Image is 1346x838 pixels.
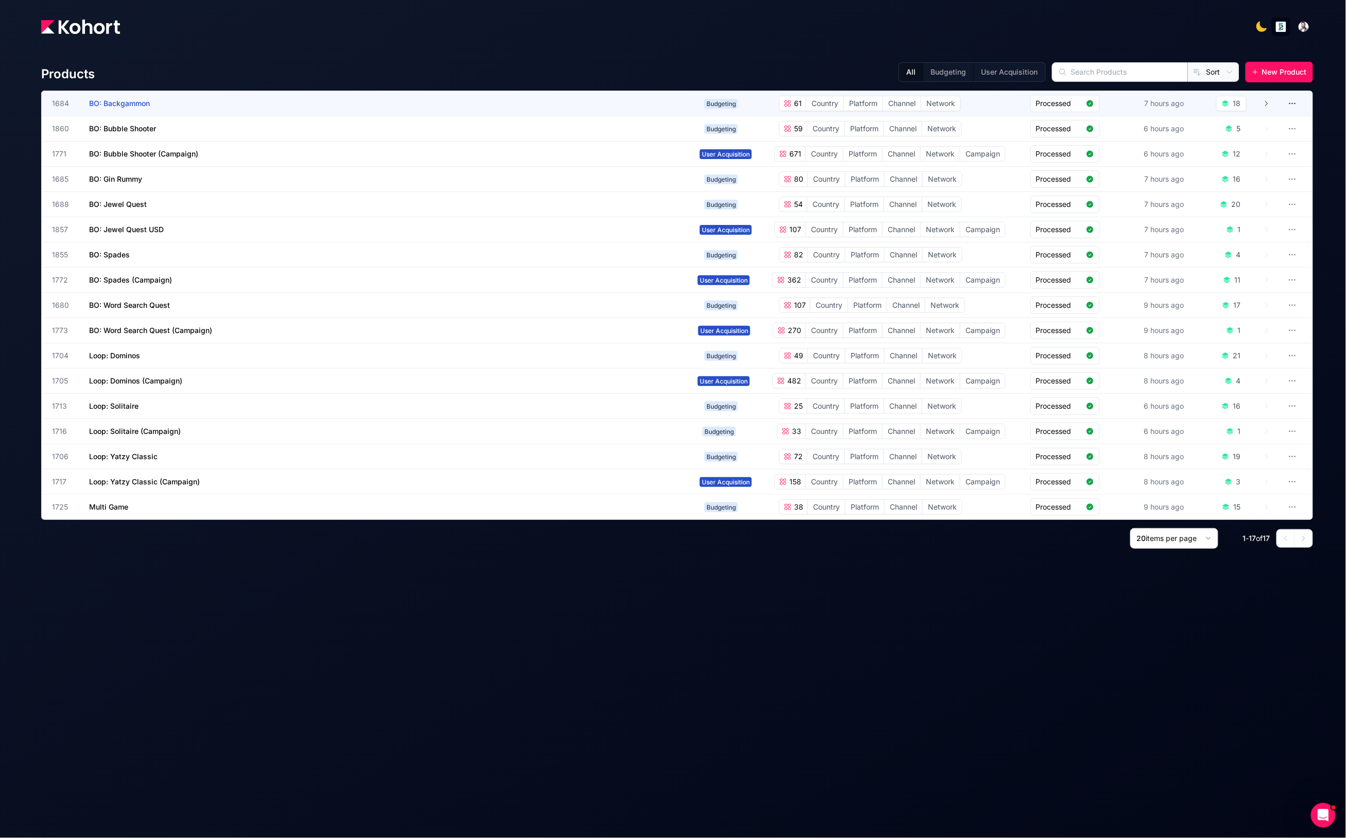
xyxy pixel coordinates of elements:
span: Channel [885,172,922,186]
span: Network [923,248,962,262]
span: Platform [845,399,884,413]
span: Channel [887,298,925,312]
div: 1 [1238,426,1241,437]
span: Budgeting [704,401,738,411]
span: Processed [1036,98,1082,109]
span: Campaign [960,273,1005,287]
span: 158 [787,477,801,487]
span: 54 [792,199,803,209]
span: Country [807,449,844,464]
div: 1 [1238,224,1241,235]
span: Platform [843,147,882,161]
a: 1705Loop: Dominos (Campaign)User Acquisition482CountryPlatformChannelNetworkCampaignProcessed8 ho... [52,369,1270,393]
img: Kohort logo [41,20,120,34]
span: Processed [1036,401,1082,411]
span: 1684 [52,98,77,109]
span: 1705 [52,376,77,386]
span: Processed [1036,275,1082,285]
span: Platform [845,348,884,363]
span: Processed [1036,477,1082,487]
span: Channel [883,222,920,237]
span: Campaign [960,374,1005,388]
span: User Acquisition [700,149,752,159]
span: Platform [843,323,882,338]
span: Budgeting [704,502,738,512]
span: 1771 [52,149,77,159]
div: 5 [1237,124,1241,134]
span: 82 [792,250,803,260]
span: - [1246,534,1249,543]
span: Loop: Dominos (Campaign) [89,376,182,385]
span: Country [806,424,843,439]
span: Platform [845,500,884,514]
a: 1704Loop: DominosBudgeting49CountryPlatformChannelNetworkProcessed8 hours ago21 [52,343,1270,368]
span: Processed [1036,199,1082,209]
span: New Product [1262,67,1307,77]
div: 7 hours ago [1143,273,1186,287]
span: Campaign [960,222,1005,237]
span: Country [806,222,843,237]
span: 1 [1243,534,1246,543]
span: Network [922,197,961,212]
a: 1725Multi GameBudgeting38CountryPlatformChannelNetworkProcessed9 hours ago15 [52,495,1270,519]
span: Network [921,96,960,111]
iframe: Intercom live chat [1311,803,1336,828]
div: 8 hours ago [1142,475,1186,489]
button: Budgeting [923,63,973,81]
span: Platform [845,197,884,212]
div: 4 [1236,250,1241,260]
div: 4 [1236,376,1241,386]
div: 18 [1233,98,1241,109]
span: 1855 [52,250,77,260]
span: Country [807,399,844,413]
span: Platform [848,298,887,312]
div: 7 hours ago [1143,248,1186,262]
span: BO: Word Search Quest [89,301,170,309]
span: Channel [883,475,920,489]
span: Platform [845,172,884,186]
span: 1688 [52,199,77,209]
div: 8 hours ago [1142,449,1186,464]
span: User Acquisition [700,477,752,487]
span: Channel [884,399,922,413]
span: 72 [792,451,803,462]
span: BO: Backgammon [89,99,150,108]
span: BO: Spades (Campaign) [89,275,172,284]
div: 8 hours ago [1142,348,1186,363]
span: Loop: Solitaire [89,401,139,410]
span: User Acquisition [698,326,750,336]
span: Channel [884,449,922,464]
span: Country [808,348,845,363]
span: of [1256,534,1263,543]
a: 1688BO: Jewel QuestBudgeting54CountryPlatformChannelNetworkProcessed7 hours ago20 [52,192,1270,217]
a: 1855BO: SpadesBudgeting82CountryPlatformChannelNetworkProcessed7 hours ago4 [52,242,1270,267]
span: Platform [843,475,882,489]
span: 80 [792,174,803,184]
button: All [899,63,923,81]
span: Country [806,147,843,161]
div: 6 hours ago [1142,399,1186,413]
span: 59 [792,124,803,134]
span: Loop: Dominos [89,351,140,360]
span: Network [923,500,962,514]
span: Country [807,121,844,136]
span: 1680 [52,300,77,310]
span: Platform [843,374,882,388]
span: Network [921,475,960,489]
span: 1706 [52,451,77,462]
span: Processed [1036,351,1082,361]
span: Country [806,273,843,287]
span: Network [925,298,964,312]
span: Processed [1036,451,1082,462]
span: Campaign [960,323,1005,338]
span: 107 [792,300,806,310]
div: 9 hours ago [1142,500,1186,514]
span: Campaign [960,424,1005,439]
span: Budgeting [704,351,738,361]
span: Network [922,449,961,464]
span: Budgeting [704,99,738,109]
span: Processed [1036,325,1082,336]
span: Loop: Solitaire (Campaign) [89,427,181,435]
span: Country [807,197,844,212]
span: Budgeting [704,301,738,310]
